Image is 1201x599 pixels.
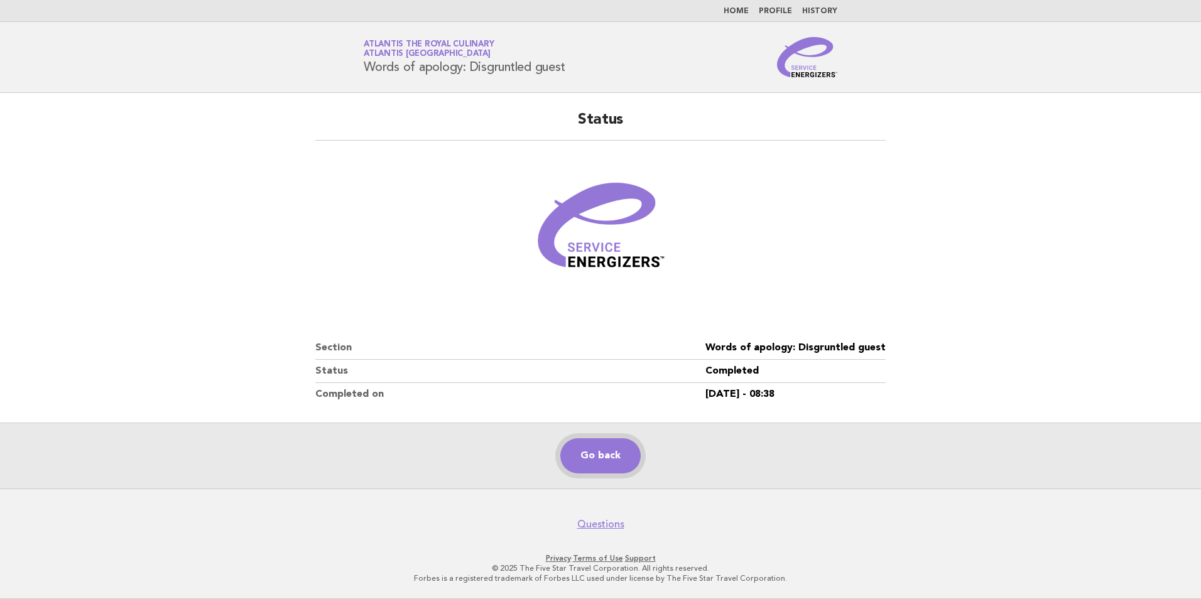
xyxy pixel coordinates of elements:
a: Privacy [546,554,571,563]
a: Support [625,554,656,563]
a: Home [724,8,749,15]
dt: Completed on [315,383,705,406]
h1: Words of apology: Disgruntled guest [364,41,565,73]
img: Service Energizers [777,37,837,77]
a: Atlantis the Royal CulinaryAtlantis [GEOGRAPHIC_DATA] [364,40,494,58]
dd: Completed [705,360,886,383]
a: Questions [577,518,624,531]
a: Terms of Use [573,554,623,563]
dd: Words of apology: Disgruntled guest [705,337,886,360]
dt: Section [315,337,705,360]
a: Profile [759,8,792,15]
p: · · [216,553,985,563]
a: Go back [560,438,641,473]
dt: Status [315,360,705,383]
p: Forbes is a registered trademark of Forbes LLC used under license by The Five Star Travel Corpora... [216,573,985,583]
h2: Status [315,110,886,141]
img: Verified [525,156,676,306]
p: © 2025 The Five Star Travel Corporation. All rights reserved. [216,563,985,573]
a: History [802,8,837,15]
dd: [DATE] - 08:38 [705,383,886,406]
span: Atlantis [GEOGRAPHIC_DATA] [364,50,491,58]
